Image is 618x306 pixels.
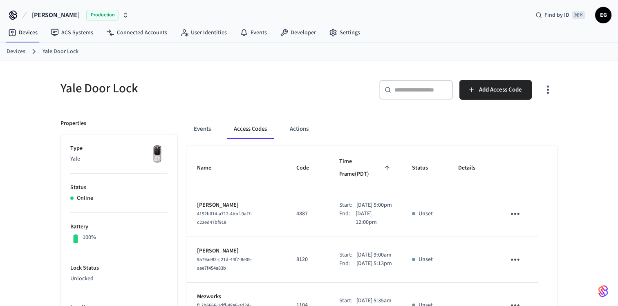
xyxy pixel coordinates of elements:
[283,119,315,139] button: Actions
[296,255,320,264] p: 8120
[296,162,320,174] span: Code
[356,210,392,227] p: [DATE] 12:00pm
[572,11,585,19] span: ⌘ K
[70,223,168,231] p: Battery
[187,119,558,139] div: ant example
[322,25,367,40] a: Settings
[187,119,217,139] button: Events
[412,162,439,174] span: Status
[233,25,273,40] a: Events
[44,25,100,40] a: ACS Systems
[419,210,433,218] p: Unset
[227,119,273,139] button: Access Codes
[197,247,277,255] p: [PERSON_NAME]
[459,80,532,100] button: Add Access Code
[32,10,80,20] span: [PERSON_NAME]
[595,7,611,23] button: EG
[339,259,356,268] div: End:
[60,80,304,97] h5: Yale Door Lock
[339,155,392,181] span: Time Frame(PDT)
[197,293,277,301] p: Mezworks
[419,255,433,264] p: Unset
[70,183,168,192] p: Status
[356,201,392,210] p: [DATE] 5:00pm
[479,85,522,95] span: Add Access Code
[339,210,356,227] div: End:
[70,275,168,283] p: Unlocked
[339,251,356,259] div: Start:
[7,47,25,56] a: Devices
[529,8,592,22] div: Find by ID⌘ K
[70,264,168,272] p: Lock Status
[100,25,174,40] a: Connected Accounts
[197,210,252,226] span: 4192b014-a712-4bbf-9af7-c22ed47bf918
[356,297,392,305] p: [DATE] 5:35am
[197,256,252,272] span: 9a79ae82-c21d-44f7-8e05-aae7f454a83b
[296,210,320,218] p: 4887
[174,25,233,40] a: User Identities
[86,10,119,20] span: Production
[147,144,168,165] img: Yale Assure Touchscreen Wifi Smart Lock, Satin Nickel, Front
[339,201,356,210] div: Start:
[544,11,569,19] span: Find by ID
[43,47,78,56] a: Yale Door Lock
[197,162,222,174] span: Name
[356,251,392,259] p: [DATE] 9:00am
[197,201,277,210] p: [PERSON_NAME]
[596,8,611,22] span: EG
[598,285,608,298] img: SeamLogoGradient.69752ec5.svg
[70,144,168,153] p: Type
[458,162,486,174] span: Details
[83,233,96,242] p: 100%
[2,25,44,40] a: Devices
[77,194,93,203] p: Online
[60,119,86,128] p: Properties
[70,155,168,163] p: Yale
[356,259,392,268] p: [DATE] 5:13pm
[339,297,356,305] div: Start:
[273,25,322,40] a: Developer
